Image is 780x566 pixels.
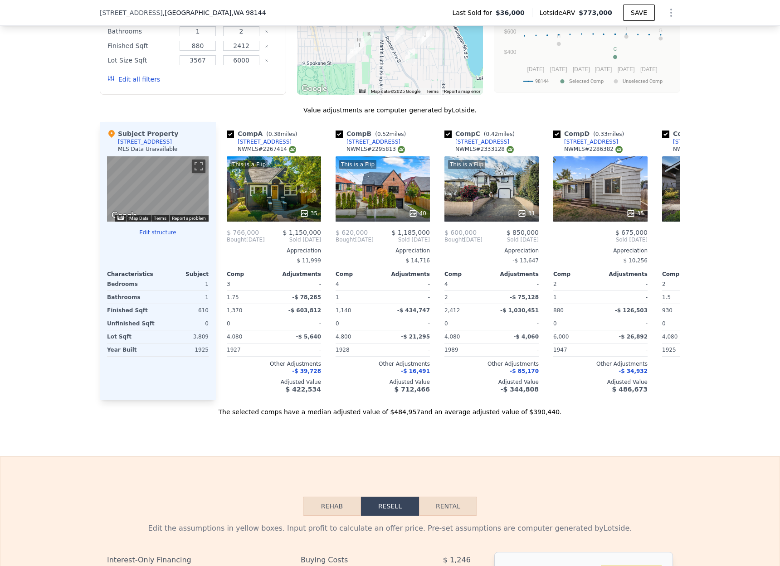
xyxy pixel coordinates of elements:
div: NWMLS # 2333128 [455,145,514,153]
a: [STREET_ADDRESS] [553,138,618,145]
span: 1,140 [336,307,351,314]
div: - [493,317,539,330]
div: Adjustments [492,271,539,278]
span: -$ 126,503 [615,307,648,314]
span: $773,000 [579,9,612,16]
div: MLS Data Unavailable [118,145,178,153]
text: C [613,46,617,52]
text: $400 [504,49,517,55]
div: Adjusted Value [444,378,539,386]
div: 1989 [444,343,490,356]
div: - [602,291,648,304]
div: [DATE] [336,236,374,243]
div: - [602,343,648,356]
div: 610 [160,304,209,317]
span: Map data ©2025 Google [371,89,420,94]
text: I [626,26,627,31]
span: 0.33 [595,131,608,137]
div: 3221 36th Ave S [422,28,432,44]
div: Finished Sqft [107,304,156,317]
div: 3232 35th Ave S [420,30,430,46]
div: [STREET_ADDRESS] [118,138,172,145]
button: Resell [361,497,419,516]
text: [DATE] [640,66,658,73]
span: ( miles) [590,131,628,137]
text: [DATE] [573,66,590,73]
div: 3401 25th Ave S [355,41,365,56]
div: - [385,343,430,356]
button: Map Data [129,215,148,222]
div: Bathrooms [107,25,174,38]
span: $ 422,534 [286,386,321,393]
span: -$ 434,747 [397,307,430,314]
img: NWMLS Logo [289,146,296,153]
button: Clear [265,30,268,34]
div: - [493,343,539,356]
div: Other Adjustments [662,360,756,368]
span: $ 766,000 [227,229,259,236]
span: -$ 5,640 [296,334,321,340]
span: 4 [444,281,448,287]
span: 0 [553,320,557,327]
div: Value adjustments are computer generated by Lotside . [100,106,680,115]
span: , [GEOGRAPHIC_DATA] [163,8,266,17]
span: 2 [553,281,557,287]
a: [STREET_ADDRESS] [227,138,292,145]
div: Comp E [662,129,736,138]
span: $ 486,673 [612,386,648,393]
span: Last Sold for [452,8,496,17]
div: 40 [409,209,426,218]
span: Sold [DATE] [374,236,430,243]
a: Report a map error [444,89,480,94]
text: [DATE] [527,66,545,73]
div: - [276,343,321,356]
span: -$ 4,060 [514,334,539,340]
text: $600 [504,29,517,35]
span: -$ 85,170 [510,368,539,374]
div: 2326 S Spokane St [347,47,357,63]
div: [DATE] [444,236,483,243]
div: Appreciation [444,247,539,254]
div: [DATE] [227,236,265,243]
span: ( miles) [480,131,518,137]
div: - [385,317,430,330]
div: Comp C [444,129,518,138]
div: 1927 [227,343,272,356]
div: Adjustments [600,271,648,278]
div: 1925 [160,343,209,356]
div: - [385,278,430,290]
span: -$ 39,728 [292,368,321,374]
div: Adjusted Value [336,378,430,386]
span: 6,000 [553,334,569,340]
a: [STREET_ADDRESS] [336,138,400,145]
div: Finished Sqft [107,39,174,52]
span: 0.38 [268,131,281,137]
button: Edit structure [107,229,209,236]
div: Adjusted Value [227,378,321,386]
div: This is a Flip [339,160,376,169]
button: Rehab [303,497,361,516]
text: [DATE] [595,66,612,73]
div: Comp [553,271,600,278]
span: $ 11,999 [297,257,321,264]
div: Comp [662,271,709,278]
div: Other Adjustments [336,360,430,368]
div: 1925 [662,343,707,356]
div: - [493,278,539,290]
span: -$ 75,128 [510,294,539,300]
button: Show Options [662,4,680,22]
text: 98144 [535,78,549,84]
span: $ 1,150,000 [283,229,321,236]
text: [DATE] [618,66,635,73]
span: -$ 344,808 [501,386,539,393]
div: Street View [107,156,209,222]
button: Toggle fullscreen view [192,160,205,173]
span: 4,800 [336,334,351,340]
div: - [385,291,430,304]
span: [STREET_ADDRESS] [100,8,163,17]
div: Subject [158,271,209,278]
div: 3,809 [160,330,209,343]
span: -$ 13,647 [512,257,539,264]
div: 31 [517,209,535,218]
div: Comp A [227,129,301,138]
